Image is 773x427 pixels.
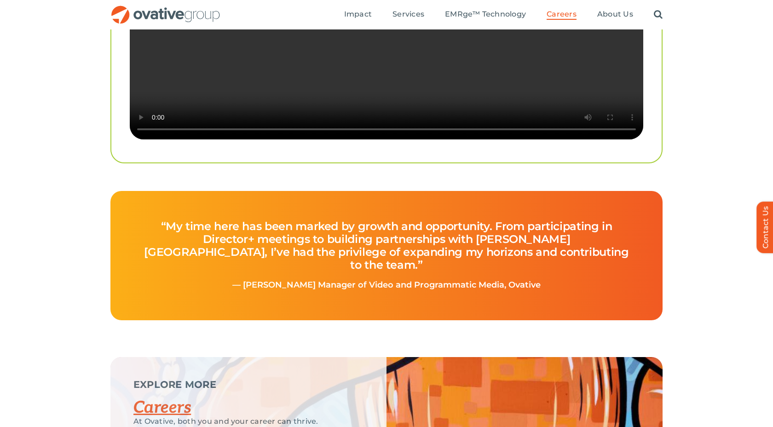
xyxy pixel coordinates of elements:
[597,10,633,19] span: About Us
[547,10,577,19] span: Careers
[597,10,633,20] a: About Us
[132,211,641,281] h4: “My time here has been marked by growth and opportunity. From participating in Director+ meetings...
[133,380,363,389] p: EXPLORE MORE
[344,10,372,20] a: Impact
[344,10,372,19] span: Impact
[547,10,577,20] a: Careers
[133,398,191,418] a: Careers
[654,10,663,20] a: Search
[392,10,424,20] a: Services
[392,10,424,19] span: Services
[445,10,526,20] a: EMRge™ Technology
[132,281,641,290] p: — [PERSON_NAME] Manager of Video and Programmatic Media, Ovative
[445,10,526,19] span: EMRge™ Technology
[133,417,363,426] p: At Ovative, both you and your career can thrive.
[110,5,221,13] a: OG_Full_horizontal_RGB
